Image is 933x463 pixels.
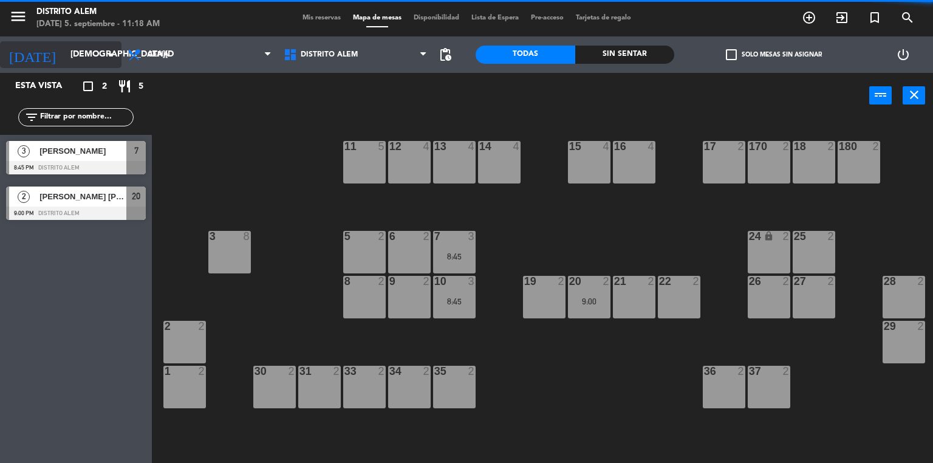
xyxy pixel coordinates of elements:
[408,15,465,21] span: Disponibilidad
[378,141,386,152] div: 5
[648,141,655,152] div: 4
[468,231,476,242] div: 3
[783,366,790,377] div: 2
[438,47,453,62] span: pending_actions
[132,189,140,204] span: 20
[726,49,822,60] label: Solo mesas sin asignar
[423,141,431,152] div: 4
[9,7,27,30] button: menu
[18,145,30,157] span: 3
[783,276,790,287] div: 2
[423,276,431,287] div: 2
[828,231,835,242] div: 2
[794,276,795,287] div: 27
[18,191,30,203] span: 2
[794,231,795,242] div: 25
[289,366,296,377] div: 2
[918,276,925,287] div: 2
[434,141,435,152] div: 13
[884,321,884,332] div: 29
[333,366,341,377] div: 2
[568,297,610,306] div: 9:00
[614,276,615,287] div: 21
[896,47,911,62] i: power_settings_new
[869,86,892,105] button: power_input
[828,141,835,152] div: 2
[9,7,27,26] i: menu
[104,47,118,62] i: arrow_drop_down
[524,276,525,287] div: 19
[918,321,925,332] div: 2
[884,276,884,287] div: 28
[347,15,408,21] span: Mapa de mesas
[749,276,750,287] div: 26
[81,79,95,94] i: crop_square
[569,141,570,152] div: 15
[659,276,660,287] div: 22
[704,141,705,152] div: 17
[570,15,637,21] span: Tarjetas de regalo
[434,366,435,377] div: 35
[378,276,386,287] div: 2
[603,141,610,152] div: 4
[513,141,521,152] div: 4
[907,87,921,102] i: close
[835,10,849,25] i: exit_to_app
[726,49,737,60] span: check_box_outline_blank
[738,141,745,152] div: 2
[468,276,476,287] div: 3
[794,141,795,152] div: 18
[296,15,347,21] span: Mis reservas
[749,366,750,377] div: 37
[434,276,435,287] div: 10
[378,231,386,242] div: 2
[783,231,790,242] div: 2
[468,366,476,377] div: 2
[525,15,570,21] span: Pre-acceso
[873,141,880,152] div: 2
[648,276,655,287] div: 2
[423,366,431,377] div: 2
[903,86,925,105] button: close
[434,231,435,242] div: 7
[465,15,525,21] span: Lista de Espera
[575,46,675,64] div: Sin sentar
[244,231,251,242] div: 8
[873,87,888,102] i: power_input
[134,143,138,158] span: 7
[867,10,882,25] i: turned_in_not
[693,276,700,287] div: 2
[479,141,480,152] div: 14
[138,80,143,94] span: 5
[39,145,126,157] span: [PERSON_NAME]
[704,366,705,377] div: 36
[378,366,386,377] div: 2
[117,79,132,94] i: restaurant
[36,6,160,18] div: Distrito Alem
[569,276,570,287] div: 20
[783,141,790,152] div: 2
[199,366,206,377] div: 2
[900,10,915,25] i: search
[839,141,839,152] div: 180
[6,79,87,94] div: Esta vista
[36,18,160,30] div: [DATE] 5. septiembre - 11:18 AM
[433,297,476,306] div: 8:45
[148,50,169,59] span: Cena
[39,111,133,124] input: Filtrar por nombre...
[738,366,745,377] div: 2
[423,231,431,242] div: 2
[614,141,615,152] div: 16
[433,252,476,261] div: 8:45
